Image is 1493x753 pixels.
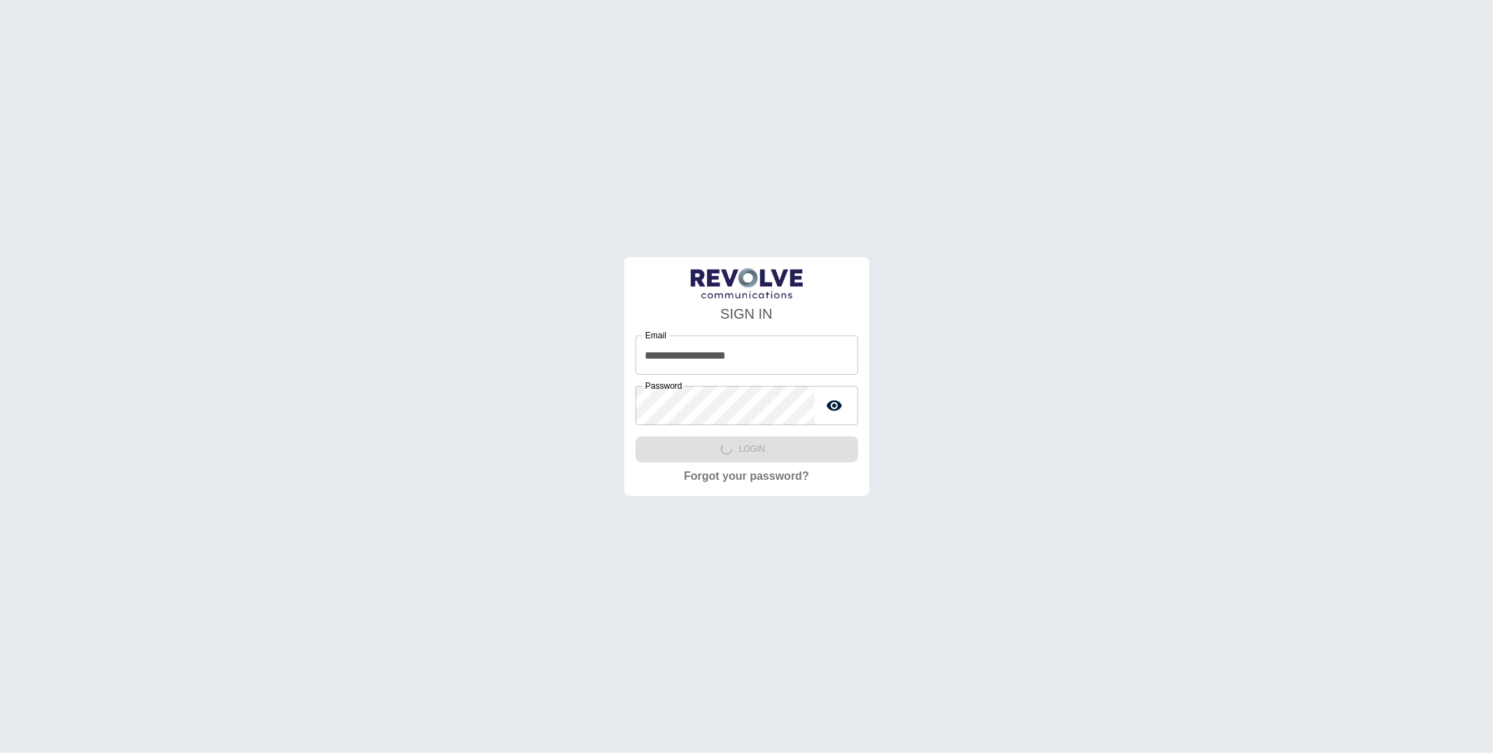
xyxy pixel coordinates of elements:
button: toggle password visibility [820,392,848,420]
label: Email [645,329,666,341]
h4: SIGN IN [636,303,858,324]
img: LogoText [691,268,803,298]
a: Forgot your password? [684,468,809,485]
label: Password [645,380,682,392]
